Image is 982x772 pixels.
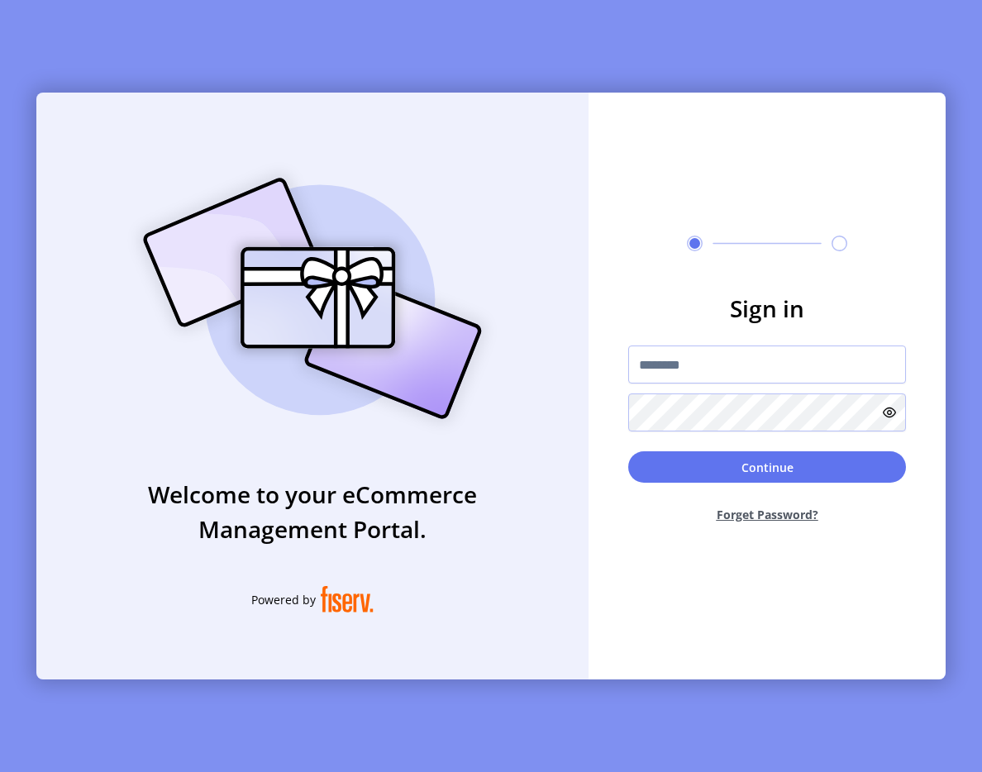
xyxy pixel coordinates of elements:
button: Forget Password? [628,493,906,536]
h3: Welcome to your eCommerce Management Portal. [36,477,589,546]
span: Powered by [251,591,316,608]
img: card_Illustration.svg [118,160,507,437]
button: Continue [628,451,906,483]
h3: Sign in [628,291,906,326]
